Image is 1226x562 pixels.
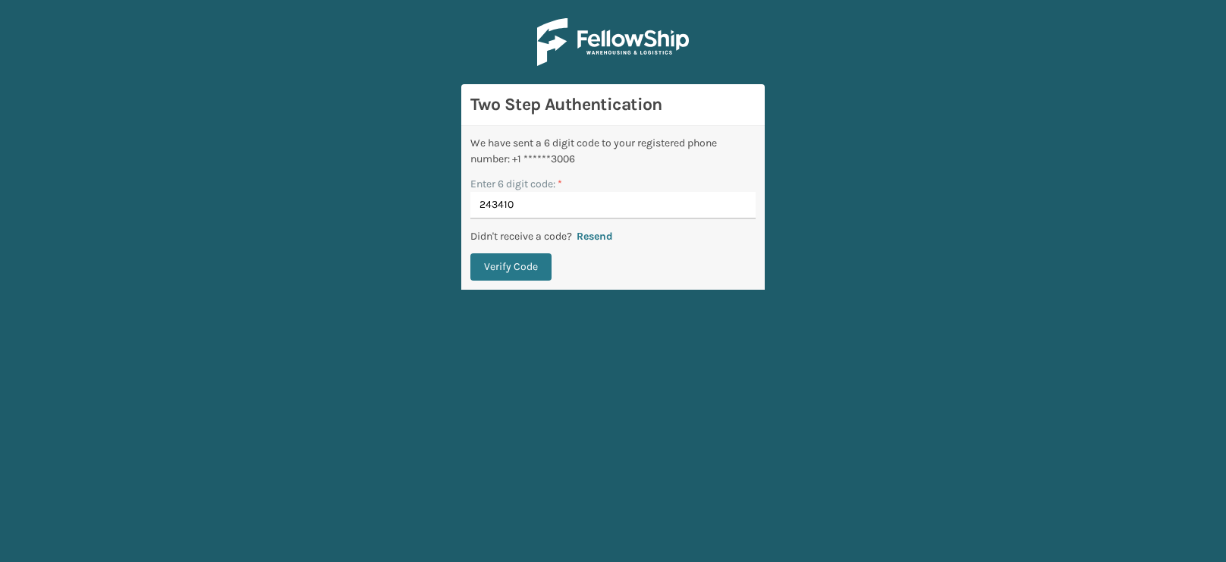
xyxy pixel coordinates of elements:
button: Verify Code [470,253,552,281]
h3: Two Step Authentication [470,93,756,116]
label: Enter 6 digit code: [470,176,562,192]
button: Resend [572,230,618,243]
img: Logo [537,18,689,66]
div: We have sent a 6 digit code to your registered phone number: +1 ******3006 [470,135,756,167]
p: Didn't receive a code? [470,228,572,244]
